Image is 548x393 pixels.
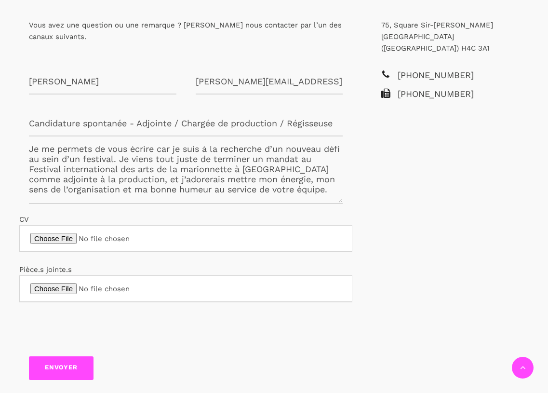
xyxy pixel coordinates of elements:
span: [PHONE_NUMBER] [398,87,519,101]
label: CV [19,215,352,252]
input: Nom complet* [29,69,176,95]
p: Vous avez une question ou une remarque ? [PERSON_NAME] nous contacter par l’un des canaux suivants. [29,19,343,42]
input: Sujet* [29,111,343,136]
form: Formulaire de contact [29,69,343,380]
input: CV [19,225,352,252]
span: [PHONE_NUMBER] [398,68,519,82]
iframe: reCAPTCHA [29,312,175,350]
input: Courriel* [196,69,343,95]
input: Envoyer [29,356,94,380]
label: Pièce.s jointe.s [19,265,72,274]
p: 75, Square Sir-[PERSON_NAME] [GEOGRAPHIC_DATA] ([GEOGRAPHIC_DATA]) H4C 3A1 [381,19,519,54]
